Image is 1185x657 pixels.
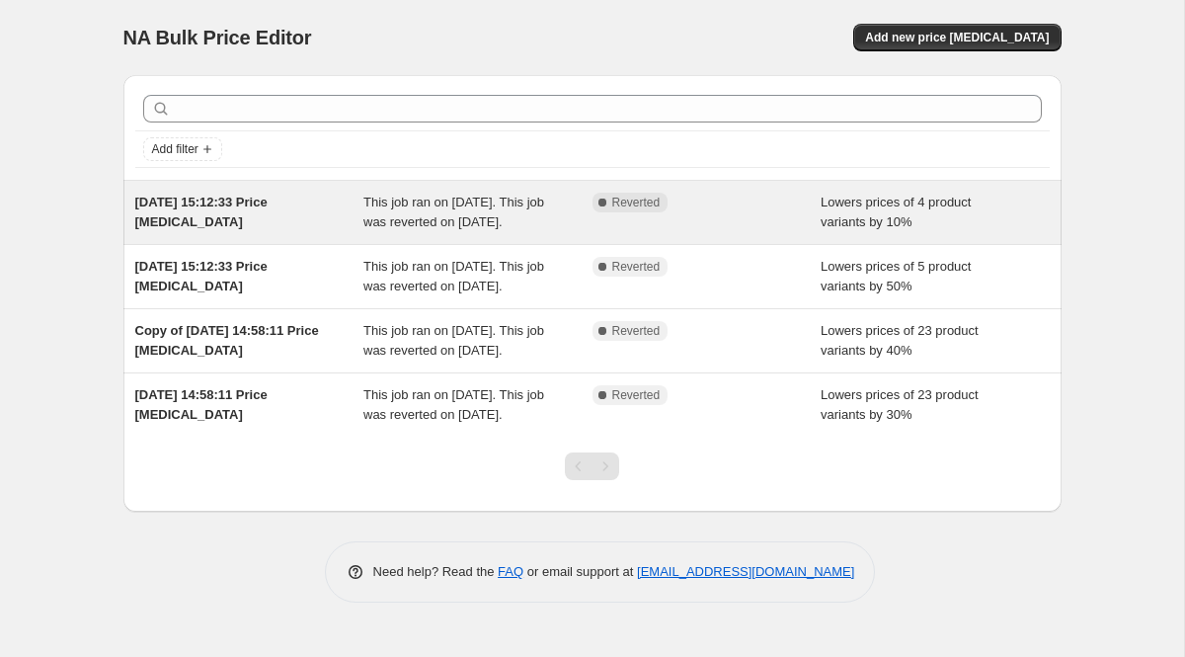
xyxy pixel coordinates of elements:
[612,259,661,275] span: Reverted
[363,323,544,358] span: This job ran on [DATE]. This job was reverted on [DATE].
[143,137,222,161] button: Add filter
[135,387,268,422] span: [DATE] 14:58:11 Price [MEDICAL_DATA]
[363,195,544,229] span: This job ran on [DATE]. This job was reverted on [DATE].
[135,259,268,293] span: [DATE] 15:12:33 Price [MEDICAL_DATA]
[853,24,1061,51] button: Add new price [MEDICAL_DATA]
[363,387,544,422] span: This job ran on [DATE]. This job was reverted on [DATE].
[821,323,979,358] span: Lowers prices of 23 product variants by 40%
[152,141,198,157] span: Add filter
[498,564,523,579] a: FAQ
[821,259,971,293] span: Lowers prices of 5 product variants by 50%
[135,323,319,358] span: Copy of [DATE] 14:58:11 Price [MEDICAL_DATA]
[363,259,544,293] span: This job ran on [DATE]. This job was reverted on [DATE].
[821,387,979,422] span: Lowers prices of 23 product variants by 30%
[523,564,637,579] span: or email support at
[135,195,268,229] span: [DATE] 15:12:33 Price [MEDICAL_DATA]
[612,323,661,339] span: Reverted
[612,387,661,403] span: Reverted
[565,452,619,480] nav: Pagination
[637,564,854,579] a: [EMAIL_ADDRESS][DOMAIN_NAME]
[123,27,312,48] span: NA Bulk Price Editor
[373,564,499,579] span: Need help? Read the
[821,195,971,229] span: Lowers prices of 4 product variants by 10%
[612,195,661,210] span: Reverted
[865,30,1049,45] span: Add new price [MEDICAL_DATA]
